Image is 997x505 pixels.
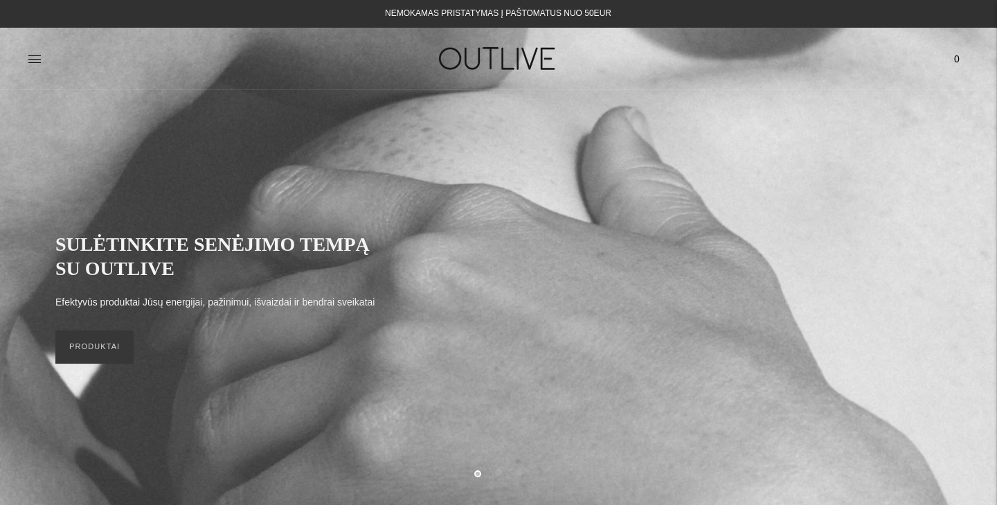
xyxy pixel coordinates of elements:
img: OUTLIVE [412,35,585,82]
span: 0 [947,49,967,69]
button: Move carousel to slide 3 [516,469,523,476]
a: 0 [944,44,969,74]
button: Move carousel to slide 2 [495,469,502,476]
a: PRODUKTAI [55,330,134,364]
h2: SULĖTINKITE SENĖJIMO TEMPĄ SU OUTLIVE [55,232,388,281]
button: Move carousel to slide 1 [474,470,481,477]
p: Efektyvūs produktai Jūsų energijai, pažinimui, išvaizdai ir bendrai sveikatai [55,294,375,311]
div: NEMOKAMAS PRISTATYMAS Į PAŠTOMATUS NUO 50EUR [385,6,611,22]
